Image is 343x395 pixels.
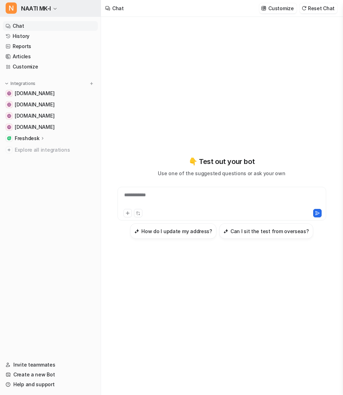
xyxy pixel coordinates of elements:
span: Explore all integrations [15,144,95,156]
button: How do I update my address?How do I update my address? [130,223,216,239]
span: N [6,2,17,14]
img: menu_add.svg [89,81,94,86]
a: Invite teammates [3,360,98,370]
button: Customize [259,3,296,13]
button: Integrations [3,80,38,87]
a: Articles [3,52,98,61]
a: Customize [3,62,98,72]
span: [DOMAIN_NAME] [15,112,54,119]
span: NAATI MK-I [21,4,51,13]
a: www.naati.com.au[DOMAIN_NAME] [3,88,98,98]
p: Customize [268,5,294,12]
p: Integrations [11,81,35,86]
img: www.naati.com.au [7,91,11,96]
a: History [3,31,98,41]
a: Create a new Bot [3,370,98,380]
img: my.naati.com.au [7,114,11,118]
a: Help and support [3,380,98,389]
span: [DOMAIN_NAME] [15,124,54,131]
button: Reset Chat [300,3,337,13]
a: www.freshworks.com[DOMAIN_NAME] [3,100,98,110]
a: Reports [3,41,98,51]
img: explore all integrations [6,146,13,153]
a: Chat [3,21,98,31]
img: reset [302,6,307,11]
a: my.naati.com.au[DOMAIN_NAME] [3,111,98,121]
img: customize [261,6,266,11]
h3: Can I sit the test from overseas? [230,228,309,235]
p: 👇 Test out your bot [189,156,255,167]
span: [DOMAIN_NAME] [15,101,54,108]
p: Freshdesk [15,135,39,142]
span: [DOMAIN_NAME] [15,90,54,97]
h3: How do I update my address? [141,228,212,235]
p: Use one of the suggested questions or ask your own [158,170,285,177]
img: Can I sit the test from overseas? [223,229,228,234]
div: Chat [112,5,124,12]
img: expand menu [4,81,9,86]
img: learn.naati.com.au [7,125,11,129]
img: Freshdesk [7,136,11,140]
img: www.freshworks.com [7,103,11,107]
a: learn.naati.com.au[DOMAIN_NAME] [3,122,98,132]
img: How do I update my address? [134,229,139,234]
a: Explore all integrations [3,145,98,155]
button: Can I sit the test from overseas?Can I sit the test from overseas? [219,223,313,239]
